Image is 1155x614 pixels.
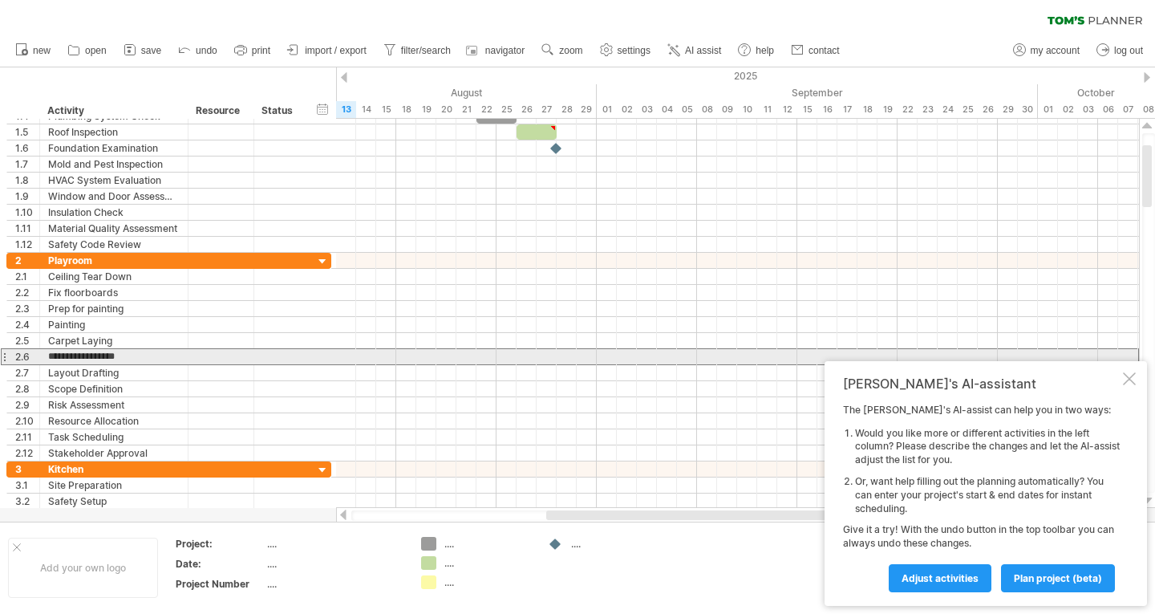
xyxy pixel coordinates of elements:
[336,101,356,118] div: Wednesday, 13 August 2025
[15,365,39,380] div: 2.7
[85,45,107,56] span: open
[444,556,532,570] div: ....
[15,237,39,252] div: 1.12
[902,572,979,584] span: Adjust activities
[998,101,1018,118] div: Monday, 29 September 2025
[1009,40,1084,61] a: my account
[120,40,166,61] a: save
[48,301,180,316] div: Prep for painting
[15,189,39,204] div: 1.9
[8,538,158,598] div: Add your own logo
[15,285,39,300] div: 2.2
[855,427,1120,467] li: Would you like more or different activities in the left column? Please describe the changes and l...
[444,575,532,589] div: ....
[176,577,264,591] div: Project Number
[496,101,517,118] div: Monday, 25 August 2025
[837,101,857,118] div: Wednesday, 17 September 2025
[356,101,376,118] div: Thursday, 14 August 2025
[456,101,476,118] div: Thursday, 21 August 2025
[857,101,877,118] div: Thursday, 18 September 2025
[663,40,726,61] a: AI assist
[48,205,180,220] div: Insulation Check
[176,537,264,551] div: Project:
[252,45,270,56] span: print
[283,40,371,61] a: import / export
[617,101,637,118] div: Tuesday, 2 September 2025
[843,376,1120,392] div: [PERSON_NAME]'s AI-assistant
[958,101,978,118] div: Thursday, 25 September 2025
[557,101,577,118] div: Thursday, 28 August 2025
[1078,101,1098,118] div: Friday, 3 October 2025
[15,349,39,364] div: 2.6
[597,101,617,118] div: Monday, 1 September 2025
[15,124,39,140] div: 1.5
[797,101,817,118] div: Monday, 15 September 2025
[15,157,39,172] div: 1.7
[476,101,496,118] div: Friday, 22 August 2025
[978,101,998,118] div: Friday, 26 September 2025
[15,445,39,461] div: 2.12
[596,40,655,61] a: settings
[1098,101,1118,118] div: Monday, 6 October 2025
[63,40,111,61] a: open
[517,101,537,118] div: Tuesday, 26 August 2025
[15,205,39,220] div: 1.10
[657,101,677,118] div: Thursday, 4 September 2025
[33,45,51,56] span: new
[48,124,180,140] div: Roof Inspection
[15,494,39,509] div: 3.2
[898,101,918,118] div: Monday, 22 September 2025
[48,285,180,300] div: Fix floorboards
[48,365,180,380] div: Layout Drafting
[571,537,659,551] div: ....
[48,189,180,204] div: Window and Door Assessment
[444,537,532,551] div: ....
[376,101,396,118] div: Friday, 15 August 2025
[15,317,39,332] div: 2.4
[261,103,297,119] div: Status
[48,173,180,188] div: HVAC System Evaluation
[717,101,737,118] div: Tuesday, 9 September 2025
[918,101,938,118] div: Tuesday, 23 September 2025
[15,301,39,316] div: 2.3
[938,101,958,118] div: Wednesday, 24 September 2025
[537,101,557,118] div: Wednesday, 27 August 2025
[485,45,525,56] span: navigator
[196,103,245,119] div: Resource
[1001,564,1115,592] a: plan project (beta)
[618,45,650,56] span: settings
[677,101,697,118] div: Friday, 5 September 2025
[141,45,161,56] span: save
[734,40,779,61] a: help
[48,381,180,396] div: Scope Definition
[48,269,180,284] div: Ceiling Tear Down
[817,101,837,118] div: Tuesday, 16 September 2025
[15,140,39,156] div: 1.6
[737,101,757,118] div: Wednesday, 10 September 2025
[757,101,777,118] div: Thursday, 11 September 2025
[1038,101,1058,118] div: Wednesday, 1 October 2025
[47,103,179,119] div: Activity
[855,475,1120,515] li: Or, want help filling out the planning automatically? You can enter your project's start & end da...
[15,397,39,413] div: 2.9
[48,333,180,348] div: Carpet Laying
[787,40,845,61] a: contact
[379,40,456,61] a: filter/search
[1118,101,1138,118] div: Tuesday, 7 October 2025
[416,101,436,118] div: Tuesday, 19 August 2025
[15,478,39,493] div: 3.1
[48,317,180,332] div: Painting
[305,45,367,56] span: import / export
[48,478,180,493] div: Site Preparation
[48,237,180,252] div: Safety Code Review
[176,84,597,101] div: August 2025
[48,157,180,172] div: Mold and Pest Inspection
[1014,572,1102,584] span: plan project (beta)
[889,564,991,592] a: Adjust activities
[559,45,582,56] span: zoom
[1114,45,1143,56] span: log out
[15,269,39,284] div: 2.1
[697,101,717,118] div: Monday, 8 September 2025
[48,221,180,236] div: Material Quality Assessment
[11,40,55,61] a: new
